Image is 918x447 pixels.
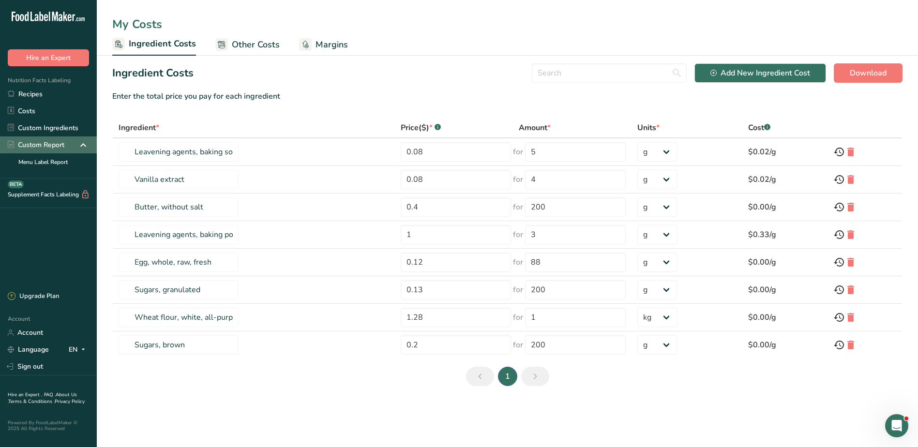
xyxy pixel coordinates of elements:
a: Language [8,341,49,358]
span: for [513,284,523,296]
a: Margins [299,34,348,56]
a: Terms & Conditions . [8,398,55,405]
td: $0.00/g [742,304,828,331]
span: for [513,146,523,158]
div: Enter the total price you pay for each ingredient [112,90,903,102]
div: Cost [748,122,770,134]
div: BETA [8,180,24,188]
div: Custom Report [8,140,64,150]
td: $0.02/g [742,166,828,194]
a: Hire an Expert . [8,391,42,398]
div: My Costs [97,15,918,33]
button: Add New Ingredient Cost [694,63,826,83]
span: Ingredient Costs [129,37,196,50]
td: $0.00/g [742,249,828,276]
td: $0.00/g [742,276,828,304]
a: About Us . [8,391,77,405]
div: Add New Ingredient Cost [710,67,810,79]
a: Next page [521,367,549,386]
div: Powered By FoodLabelMaker © 2025 All Rights Reserved [8,420,89,432]
div: Amount [519,122,551,134]
span: Download [850,67,887,79]
a: Other Costs [215,34,280,56]
div: Units [637,122,660,134]
td: $0.00/g [742,194,828,221]
a: Ingredient Costs [112,33,196,56]
span: for [513,229,523,240]
div: Upgrade Plan [8,292,59,301]
td: $0.00/g [742,331,828,358]
a: FAQ . [44,391,56,398]
h2: Ingredient Costs [112,65,194,81]
span: for [513,339,523,351]
button: Download [834,63,903,83]
span: for [513,256,523,268]
a: Previous page [466,367,494,386]
a: Privacy Policy [55,398,85,405]
input: Search [532,63,687,83]
td: $0.33/g [742,221,828,249]
span: for [513,201,523,213]
span: for [513,312,523,323]
span: for [513,174,523,185]
button: Hire an Expert [8,49,89,66]
span: Margins [316,38,348,51]
iframe: Intercom live chat [885,414,908,437]
div: EN [69,344,89,356]
div: Ingredient [119,122,159,134]
div: Price($) [401,122,441,134]
span: Other Costs [232,38,280,51]
td: $0.02/g [742,138,828,166]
